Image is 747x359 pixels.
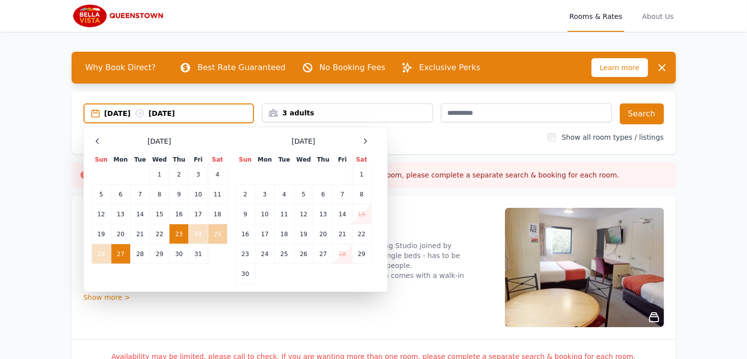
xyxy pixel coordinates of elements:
td: 5 [91,184,111,204]
td: 9 [236,204,255,224]
td: 25 [274,244,294,264]
td: 24 [255,244,274,264]
td: 19 [294,224,313,244]
td: 3 [189,165,208,184]
td: 2 [236,184,255,204]
span: Why Book Direct? [78,58,164,78]
td: 18 [274,224,294,244]
td: 30 [236,264,255,284]
td: 10 [189,184,208,204]
td: 6 [314,184,333,204]
td: 28 [130,244,150,264]
td: 8 [150,184,169,204]
td: 15 [352,204,371,224]
th: Wed [150,155,169,165]
td: 9 [169,184,189,204]
th: Sun [91,155,111,165]
td: 22 [352,224,371,244]
td: 3 [255,184,274,204]
div: Show more > [83,292,493,302]
td: 7 [333,184,352,204]
span: [DATE] [292,136,315,146]
td: 4 [274,184,294,204]
span: Learn more [591,58,648,77]
th: Sat [208,155,227,165]
th: Fri [333,155,352,165]
td: 24 [189,224,208,244]
p: Best Rate Guaranteed [197,62,285,74]
td: 4 [208,165,227,184]
td: 1 [352,165,371,184]
td: 6 [111,184,130,204]
td: 14 [333,204,352,224]
td: 7 [130,184,150,204]
button: Search [620,103,664,124]
td: 27 [111,244,130,264]
td: 5 [294,184,313,204]
td: 1 [150,165,169,184]
td: 13 [111,204,130,224]
td: 16 [236,224,255,244]
div: [DATE] [DATE] [104,108,253,118]
label: Show all room types / listings [562,133,664,141]
td: 13 [314,204,333,224]
td: 18 [208,204,227,224]
td: 14 [130,204,150,224]
td: 28 [333,244,352,264]
th: Sun [236,155,255,165]
th: Tue [130,155,150,165]
p: No Booking Fees [320,62,386,74]
td: 26 [91,244,111,264]
td: 11 [208,184,227,204]
td: 12 [294,204,313,224]
div: 3 adults [262,108,432,118]
td: 25 [208,224,227,244]
td: 2 [169,165,189,184]
td: 10 [255,204,274,224]
td: 29 [352,244,371,264]
td: 22 [150,224,169,244]
th: Thu [169,155,189,165]
td: 21 [333,224,352,244]
td: 26 [294,244,313,264]
td: 27 [314,244,333,264]
td: 17 [189,204,208,224]
td: 12 [91,204,111,224]
td: 11 [274,204,294,224]
th: Sat [352,155,371,165]
td: 23 [236,244,255,264]
td: 16 [169,204,189,224]
td: 8 [352,184,371,204]
span: [DATE] [148,136,171,146]
td: 15 [150,204,169,224]
td: 21 [130,224,150,244]
td: 31 [189,244,208,264]
td: 29 [150,244,169,264]
img: Bella Vista Queenstown [72,4,167,28]
td: 20 [111,224,130,244]
th: Thu [314,155,333,165]
th: Mon [111,155,130,165]
td: 17 [255,224,274,244]
th: Mon [255,155,274,165]
td: 20 [314,224,333,244]
td: 30 [169,244,189,264]
th: Wed [294,155,313,165]
td: 23 [169,224,189,244]
th: Tue [274,155,294,165]
td: 19 [91,224,111,244]
p: Exclusive Perks [419,62,480,74]
th: Fri [189,155,208,165]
